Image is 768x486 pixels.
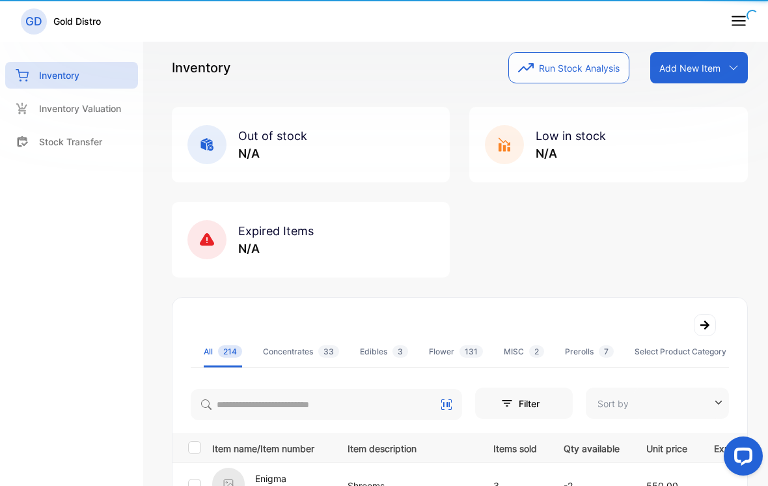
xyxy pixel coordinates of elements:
a: Stock Transfer [5,128,138,155]
p: Unit price [646,439,687,455]
span: 2 [529,345,544,358]
div: Concentrates [263,346,339,358]
p: Item name/Item number [212,439,331,455]
p: Items sold [493,439,537,455]
span: Expired Items [238,224,314,238]
p: Qty available [564,439,620,455]
span: Out of stock [238,129,307,143]
p: Stock Transfer [39,135,102,149]
p: Enigma [255,472,286,485]
span: 7 [599,345,614,358]
iframe: LiveChat chat widget [713,431,768,486]
span: 33 [318,345,339,358]
a: Inventory [5,62,138,89]
p: Inventory [172,58,230,78]
p: N/A [238,145,307,162]
p: GD [25,13,42,30]
p: Add New Item [659,61,720,75]
p: Item description [348,439,467,455]
a: Inventory Valuation [5,95,138,122]
div: All [204,346,242,358]
div: MISC [504,346,544,358]
span: 214 [218,345,242,358]
div: Select Product Category [635,346,756,358]
div: Prerolls [565,346,614,358]
span: 3 [392,345,408,358]
p: Inventory [39,68,79,82]
p: Inventory Valuation [39,102,121,115]
button: Sort by [586,388,729,419]
p: N/A [238,240,314,257]
div: Edibles [360,346,408,358]
span: Low in stock [536,129,606,143]
p: N/A [536,145,606,162]
span: 131 [459,345,483,358]
p: Gold Distro [53,14,101,28]
button: Run Stock Analysis [508,52,629,83]
div: Flower [429,346,483,358]
p: Sort by [597,397,629,410]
